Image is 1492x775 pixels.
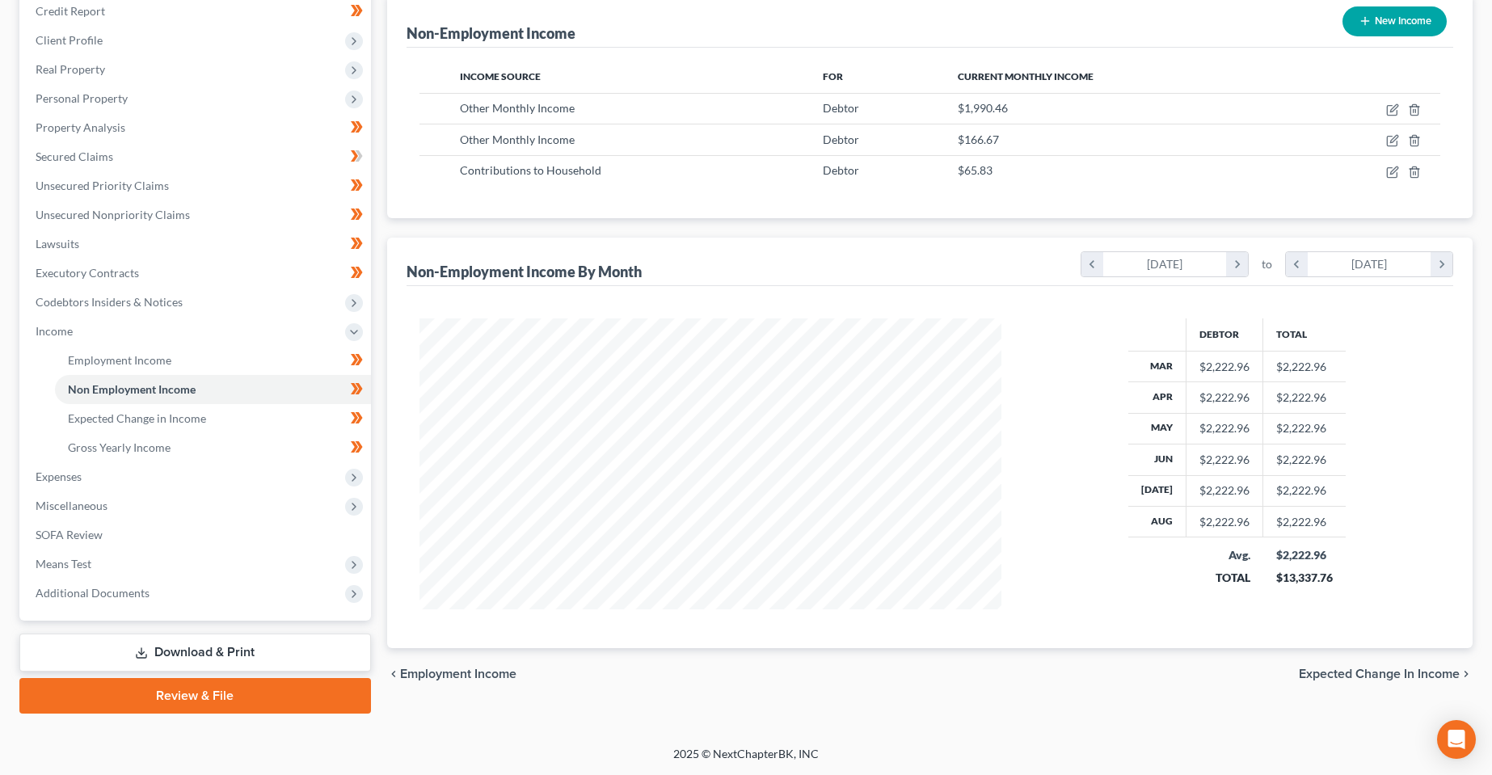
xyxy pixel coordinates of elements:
[36,179,169,192] span: Unsecured Priority Claims
[1103,252,1227,276] div: [DATE]
[36,237,79,251] span: Lawsuits
[36,528,103,541] span: SOFA Review
[1262,256,1272,272] span: to
[1128,444,1186,475] th: Jun
[387,668,516,680] button: chevron_left Employment Income
[1460,668,1473,680] i: chevron_right
[1199,482,1250,499] div: $2,222.96
[23,171,371,200] a: Unsecured Priority Claims
[36,62,105,76] span: Real Property
[460,163,601,177] span: Contributions to Household
[1437,720,1476,759] div: Open Intercom Messenger
[1199,452,1250,468] div: $2,222.96
[23,200,371,230] a: Unsecured Nonpriority Claims
[1263,507,1346,537] td: $2,222.96
[23,230,371,259] a: Lawsuits
[1128,507,1186,537] th: Aug
[23,259,371,288] a: Executory Contracts
[36,120,125,134] span: Property Analysis
[19,678,371,714] a: Review & File
[36,470,82,483] span: Expenses
[1263,475,1346,506] td: $2,222.96
[55,433,371,462] a: Gross Yearly Income
[1128,351,1186,381] th: Mar
[68,382,196,396] span: Non Employment Income
[823,70,843,82] span: For
[1342,6,1447,36] button: New Income
[1286,252,1308,276] i: chevron_left
[36,324,73,338] span: Income
[1128,413,1186,444] th: May
[55,346,371,375] a: Employment Income
[823,133,859,146] span: Debtor
[407,23,575,43] div: Non-Employment Income
[1299,668,1460,680] span: Expected Change in Income
[1263,318,1346,351] th: Total
[36,33,103,47] span: Client Profile
[36,557,91,571] span: Means Test
[460,70,541,82] span: Income Source
[36,295,183,309] span: Codebtors Insiders & Notices
[1199,390,1250,406] div: $2,222.96
[1186,318,1263,351] th: Debtor
[23,113,371,142] a: Property Analysis
[36,4,105,18] span: Credit Report
[36,586,150,600] span: Additional Documents
[19,634,371,672] a: Download & Print
[1263,413,1346,444] td: $2,222.96
[460,133,575,146] span: Other Monthly Income
[55,404,371,433] a: Expected Change in Income
[1263,382,1346,413] td: $2,222.96
[1199,514,1250,530] div: $2,222.96
[1276,547,1333,563] div: $2,222.96
[1276,570,1333,586] div: $13,337.76
[958,133,999,146] span: $166.67
[1199,547,1250,563] div: Avg.
[23,142,371,171] a: Secured Claims
[36,150,113,163] span: Secured Claims
[387,668,400,680] i: chevron_left
[1431,252,1452,276] i: chevron_right
[1128,382,1186,413] th: Apr
[36,499,107,512] span: Miscellaneous
[1299,668,1473,680] button: Expected Change in Income chevron_right
[460,101,575,115] span: Other Monthly Income
[68,411,206,425] span: Expected Change in Income
[68,440,171,454] span: Gross Yearly Income
[1263,444,1346,475] td: $2,222.96
[23,520,371,550] a: SOFA Review
[958,163,993,177] span: $65.83
[1081,252,1103,276] i: chevron_left
[958,101,1008,115] span: $1,990.46
[1263,351,1346,381] td: $2,222.96
[1199,570,1250,586] div: TOTAL
[1226,252,1248,276] i: chevron_right
[36,266,139,280] span: Executory Contracts
[285,746,1207,775] div: 2025 © NextChapterBK, INC
[823,101,859,115] span: Debtor
[407,262,642,281] div: Non-Employment Income By Month
[823,163,859,177] span: Debtor
[36,91,128,105] span: Personal Property
[1128,475,1186,506] th: [DATE]
[36,208,190,221] span: Unsecured Nonpriority Claims
[68,353,171,367] span: Employment Income
[55,375,371,404] a: Non Employment Income
[400,668,516,680] span: Employment Income
[1308,252,1431,276] div: [DATE]
[1199,420,1250,436] div: $2,222.96
[1199,359,1250,375] div: $2,222.96
[958,70,1094,82] span: Current Monthly Income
